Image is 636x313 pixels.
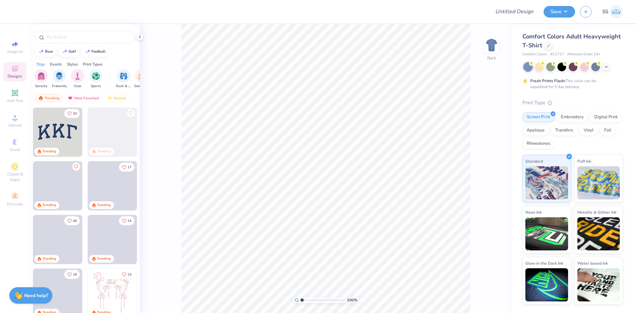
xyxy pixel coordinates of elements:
img: Sam Snyder [610,5,623,18]
span: Clipart & logos [3,172,26,182]
button: Like [119,270,134,279]
span: 33 [73,112,77,115]
img: Sorority Image [37,72,45,80]
div: filter for Sports [89,69,102,89]
span: 17 [128,166,132,169]
img: Standard [525,166,568,199]
span: Puff Ink [577,158,591,165]
button: bear [35,47,56,57]
img: most_fav.gif [68,96,73,100]
span: SS [602,8,608,16]
span: Sports [91,84,101,89]
span: Fraternity [52,84,67,89]
button: Like [119,163,134,172]
img: Fraternity Image [56,72,63,80]
button: filter button [116,69,131,89]
div: bear [45,50,53,53]
img: Club Image [74,72,81,80]
div: This color can be expedited for 5 day delivery. [530,78,612,90]
div: Digital Print [590,112,622,122]
span: Neon Ink [525,209,542,216]
button: Like [64,270,80,279]
button: filter button [89,69,102,89]
div: Trending [97,149,111,154]
div: Vinyl [579,126,598,135]
button: filter button [34,69,48,89]
div: filter for Game Day [134,69,149,89]
button: Like [64,109,80,118]
input: Try "Alpha" [46,34,131,40]
div: Trending [35,94,63,102]
div: golf [69,50,76,53]
div: Most Favorited [65,94,102,102]
span: # C1717 [550,52,564,57]
span: Standard [525,158,543,165]
span: Water based Ink [577,260,608,267]
span: Image AI [7,49,23,54]
span: Club [74,84,81,89]
img: Back [485,38,498,52]
div: Print Type [522,99,623,107]
span: Comfort Colors [522,52,547,57]
div: Trending [42,256,56,261]
div: Rhinestones [522,139,555,149]
div: filter for Club [71,69,84,89]
div: Applique [522,126,549,135]
input: Untitled Design [490,5,539,18]
img: Neon Ink [525,217,568,250]
span: Decorate [7,201,23,207]
img: Glow in the Dark Ink [525,268,568,301]
span: Add Text [7,98,23,103]
span: Minimum Order: 24 + [567,52,601,57]
span: Comfort Colors Adult Heavyweight T-Shirt [522,32,621,49]
img: trend_line.gif [38,50,44,54]
div: Trending [97,256,111,261]
button: Save [544,6,575,18]
span: 15 [128,273,132,276]
button: Like [119,216,134,225]
a: SS [602,5,623,18]
button: golf [58,47,79,57]
img: Water based Ink [577,268,620,301]
div: filter for Sorority [34,69,48,89]
span: 100 % [347,297,357,303]
span: 18 [73,273,77,276]
button: filter button [134,69,149,89]
div: football [91,50,106,53]
button: filter button [71,69,84,89]
div: Print Types [83,61,103,67]
img: Metallic & Glitter Ink [577,217,620,250]
img: Newest.gif [107,96,112,100]
img: trending.gif [38,96,43,100]
img: 3b9aba4f-e317-4aa7-a679-c95a879539bd [33,108,82,157]
img: trend_line.gif [85,50,90,54]
span: 40 [73,219,77,223]
div: Orgs [36,61,45,67]
div: Foil [600,126,615,135]
div: Embroidery [556,112,588,122]
button: Like [72,163,80,171]
img: Puff Ink [577,166,620,199]
span: Glow in the Dark Ink [525,260,563,267]
span: Sorority [35,84,47,89]
button: Like [127,109,135,117]
div: Styles [67,61,78,67]
div: Events [50,61,62,67]
div: Trending [42,203,56,208]
div: filter for Fraternity [52,69,67,89]
div: Back [487,55,496,61]
span: Game Day [134,84,149,89]
span: Metallic & Glitter Ink [577,209,616,216]
div: Trending [42,149,56,154]
img: Sports Image [92,72,100,80]
span: Upload [8,123,22,128]
div: Trending [97,203,111,208]
button: football [81,47,109,57]
button: filter button [52,69,67,89]
strong: Fresh Prints Flash: [530,78,565,83]
span: Designs [8,74,22,79]
span: 14 [128,219,132,223]
span: Greek [10,147,20,152]
div: Newest [104,94,129,102]
span: Rush & Bid [116,84,131,89]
